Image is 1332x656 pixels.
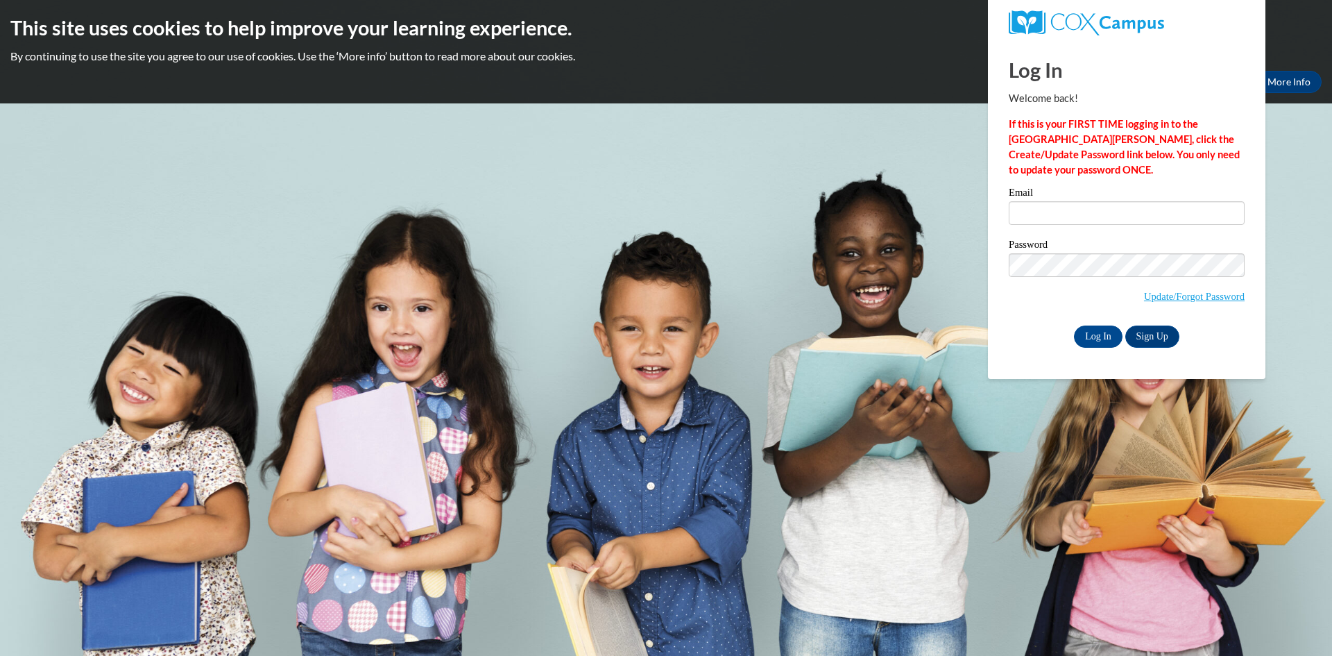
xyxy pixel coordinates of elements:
[1125,326,1179,348] a: Sign Up
[10,14,1322,42] h2: This site uses cookies to help improve your learning experience.
[1009,239,1245,253] label: Password
[1009,10,1164,35] img: COX Campus
[1009,187,1245,201] label: Email
[1009,10,1245,35] a: COX Campus
[1009,91,1245,106] p: Welcome back!
[1256,71,1322,93] a: More Info
[1144,291,1245,302] a: Update/Forgot Password
[10,49,1322,64] p: By continuing to use the site you agree to our use of cookies. Use the ‘More info’ button to read...
[1009,56,1245,84] h1: Log In
[1009,118,1240,176] strong: If this is your FIRST TIME logging in to the [GEOGRAPHIC_DATA][PERSON_NAME], click the Create/Upd...
[1074,326,1122,348] input: Log In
